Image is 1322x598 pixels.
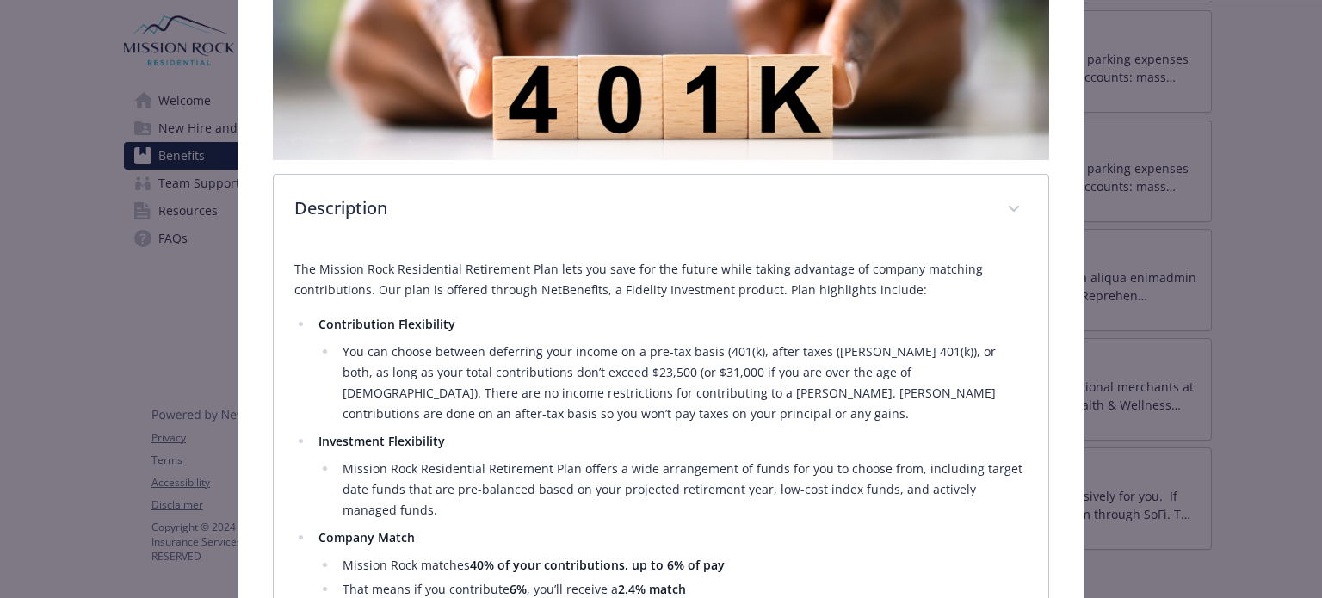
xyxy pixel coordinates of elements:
li: You can choose between deferring your income on a pre-tax basis (401(k), after taxes ([PERSON_NAM... [337,342,1027,424]
strong: 6% [510,581,527,597]
strong: Investment Flexibility​ [318,433,445,449]
strong: Company Match​ [318,529,415,546]
strong: Contribution Flexibility​ [318,316,455,332]
li: Mission Rock Residential Retirement Plan offers a wide arrangement of funds for you to choose fro... [337,459,1027,521]
strong: 40% of your contributions, up to 6% of pay [470,557,725,573]
p: The Mission Rock Residential Retirement Plan lets you save for the future while taking advantage ... [294,259,1027,300]
div: Description [274,175,1047,245]
li: Mission Rock matches [337,555,1027,576]
strong: 2.4% match [618,581,686,597]
p: Description [294,195,985,221]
